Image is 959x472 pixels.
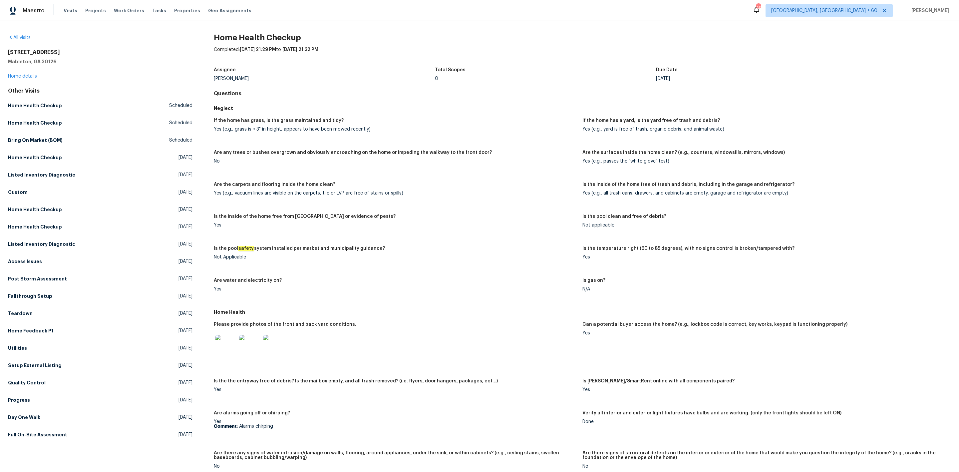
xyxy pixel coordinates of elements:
div: No [582,464,946,469]
h5: Verify all interior and exterior light fixtures have bulbs and are working. (only the front light... [582,411,841,415]
h5: Assignee [214,68,236,72]
div: Yes (e.g., passes the "white glove" test) [582,159,946,164]
h5: Are there signs of structural defects on the interior or exterior of the home that would make you... [582,451,946,460]
a: Home Health CheckupScheduled [8,100,192,112]
div: No [214,464,577,469]
h5: Custom [8,189,28,196]
a: Utilities[DATE] [8,342,192,354]
h5: Utilities [8,345,27,351]
span: [DATE] [178,258,192,265]
div: [DATE] [656,76,877,81]
h5: Home Health Checkup [8,206,62,213]
a: Quality Control[DATE] [8,377,192,389]
a: Home Health Checkup[DATE] [8,204,192,216]
div: Not Applicable [214,255,577,259]
a: All visits [8,35,31,40]
h5: If the home has grass, is the grass maintained and tidy? [214,118,344,123]
h5: Bring On Market (BOM) [8,137,63,144]
span: [PERSON_NAME] [909,7,949,14]
h5: Is the temperature right (60 to 85 degrees), with no signs control is broken/tampered with? [582,246,795,251]
div: Done [582,419,946,424]
span: Maestro [23,7,45,14]
h5: Neglect [214,105,951,112]
div: Yes (e.g., all trash cans, drawers, and cabinets are empty, garage and refrigerator are empty) [582,191,946,196]
h5: Are the surfaces inside the home clean? (e.g., counters, windowsills, mirrors, windows) [582,150,785,155]
div: Yes (e.g., grass is < 3" in height, appears to have been mowed recently) [214,127,577,132]
span: Properties [174,7,200,14]
h5: Access Issues [8,258,42,265]
h5: Are water and electricity on? [214,278,282,283]
span: [DATE] [178,397,192,403]
h5: If the home has a yard, is the yard free of trash and debris? [582,118,720,123]
h5: Is the pool clean and free of debris? [582,214,666,219]
h5: Home Health Checkup [8,102,62,109]
a: Teardown[DATE] [8,307,192,319]
span: [DATE] [178,189,192,196]
div: Yes [214,419,577,429]
div: N/A [582,287,946,291]
span: [GEOGRAPHIC_DATA], [GEOGRAPHIC_DATA] + 60 [771,7,877,14]
a: Custom[DATE] [8,186,192,198]
a: Home Feedback P1[DATE] [8,325,192,337]
span: [DATE] [178,362,192,369]
span: [DATE] [178,379,192,386]
div: Yes [582,387,946,392]
b: Comment: [214,424,238,429]
a: Bring On Market (BOM)Scheduled [8,134,192,146]
h5: Teardown [8,310,33,317]
span: Work Orders [114,7,144,14]
h5: Home Health Checkup [8,224,62,230]
h5: Progress [8,397,30,403]
a: Home Health Checkup[DATE] [8,152,192,164]
span: [DATE] [178,293,192,299]
div: Yes [582,331,946,335]
span: [DATE] [178,224,192,230]
div: [PERSON_NAME] [214,76,435,81]
h4: Questions [214,90,951,97]
a: Home Health CheckupScheduled [8,117,192,129]
span: [DATE] [178,310,192,317]
div: Not applicable [582,223,946,228]
a: Fallthrough Setup[DATE] [8,290,192,302]
h5: Are there any signs of water intrusion/damage on walls, flooring, around appliances, under the si... [214,451,577,460]
div: Other Visits [8,88,192,94]
h5: Due Date [656,68,678,72]
h5: Are the carpets and flooring inside the home clean? [214,182,335,187]
h5: Please provide photos of the front and back yard conditions. [214,322,356,327]
h5: Home Health Checkup [8,120,62,126]
h5: Is the pool system installed per market and municipality guidance? [214,246,385,251]
h5: Is the inside of the home free from [GEOGRAPHIC_DATA] or evidence of pests? [214,214,396,219]
div: Yes (e.g., vacuum lines are visible on the carpets, tile or LVP are free of stains or spills) [214,191,577,196]
h5: Post Storm Assessment [8,275,67,282]
h2: Home Health Checkup [214,34,951,41]
h5: Is [PERSON_NAME]/SmartRent online with all components paired? [582,379,735,383]
h5: Fallthrough Setup [8,293,52,299]
h5: Setup External Listing [8,362,62,369]
div: Yes [214,287,577,291]
span: [DATE] [178,154,192,161]
a: Listed Inventory Diagnostic[DATE] [8,169,192,181]
h5: Are any trees or bushes overgrown and obviously encroaching on the home or impeding the walkway t... [214,150,492,155]
span: [DATE] [178,206,192,213]
em: safety [238,246,254,251]
div: 739 [756,4,761,11]
span: [DATE] 21:32 PM [282,47,318,52]
div: No [214,159,577,164]
span: Scheduled [169,137,192,144]
div: Completed: to [214,46,951,64]
div: Yes [214,223,577,228]
h5: Home Health [214,309,951,315]
h5: Quality Control [8,379,46,386]
h5: Full On-Site Assessment [8,431,67,438]
a: Listed Inventory Diagnostic[DATE] [8,238,192,250]
span: [DATE] [178,275,192,282]
div: Yes [582,255,946,259]
a: Access Issues[DATE] [8,255,192,267]
span: Projects [85,7,106,14]
span: [DATE] [178,414,192,421]
a: Full On-Site Assessment[DATE] [8,429,192,441]
span: [DATE] [178,172,192,178]
div: 0 [435,76,656,81]
h5: Is gas on? [582,278,605,283]
h5: Is the the entryway free of debris? Is the mailbox empty, and all trash removed? (i.e. flyers, do... [214,379,498,383]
